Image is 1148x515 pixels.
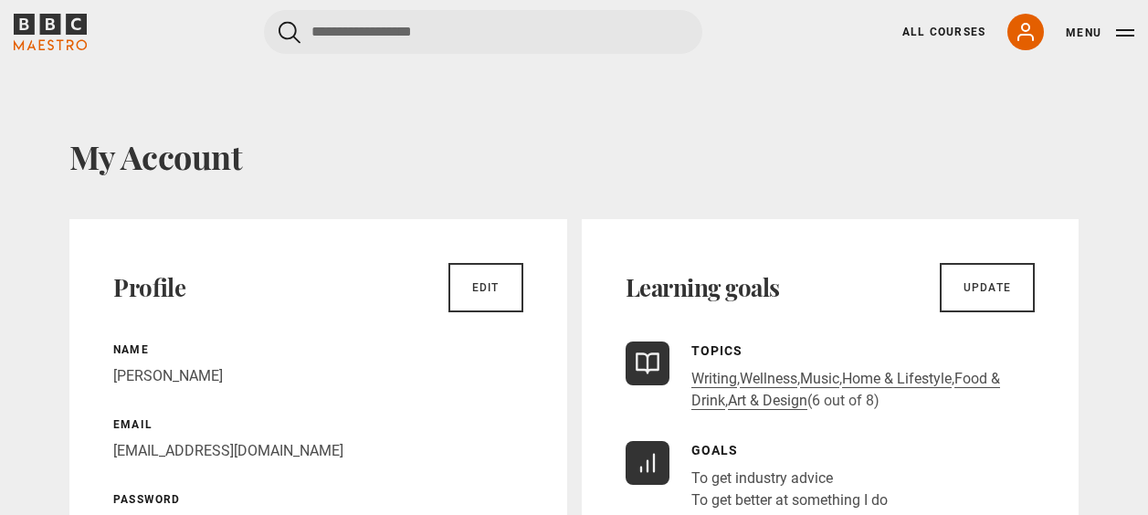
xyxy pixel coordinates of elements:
a: Art & Design [728,392,807,410]
input: Search [264,10,702,54]
p: Password [113,491,523,508]
p: , , , , , (6 out of 8) [691,368,1036,412]
p: Name [113,342,523,358]
p: [EMAIL_ADDRESS][DOMAIN_NAME] [113,440,523,462]
li: To get industry advice [691,468,888,489]
li: To get better at something I do [691,489,888,511]
a: Edit [448,263,523,312]
a: Music [800,370,839,388]
h1: My Account [69,137,1079,175]
p: Email [113,416,523,433]
a: Home & Lifestyle [842,370,952,388]
a: All Courses [902,24,985,40]
a: Update [940,263,1035,312]
p: [PERSON_NAME] [113,365,523,387]
button: Submit the search query [279,21,300,44]
h2: Learning goals [626,273,780,302]
button: Toggle navigation [1066,24,1134,42]
svg: BBC Maestro [14,14,87,50]
a: Writing [691,370,737,388]
a: Wellness [740,370,797,388]
p: Goals [691,441,888,460]
p: Topics [691,342,1036,361]
h2: Profile [113,273,185,302]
